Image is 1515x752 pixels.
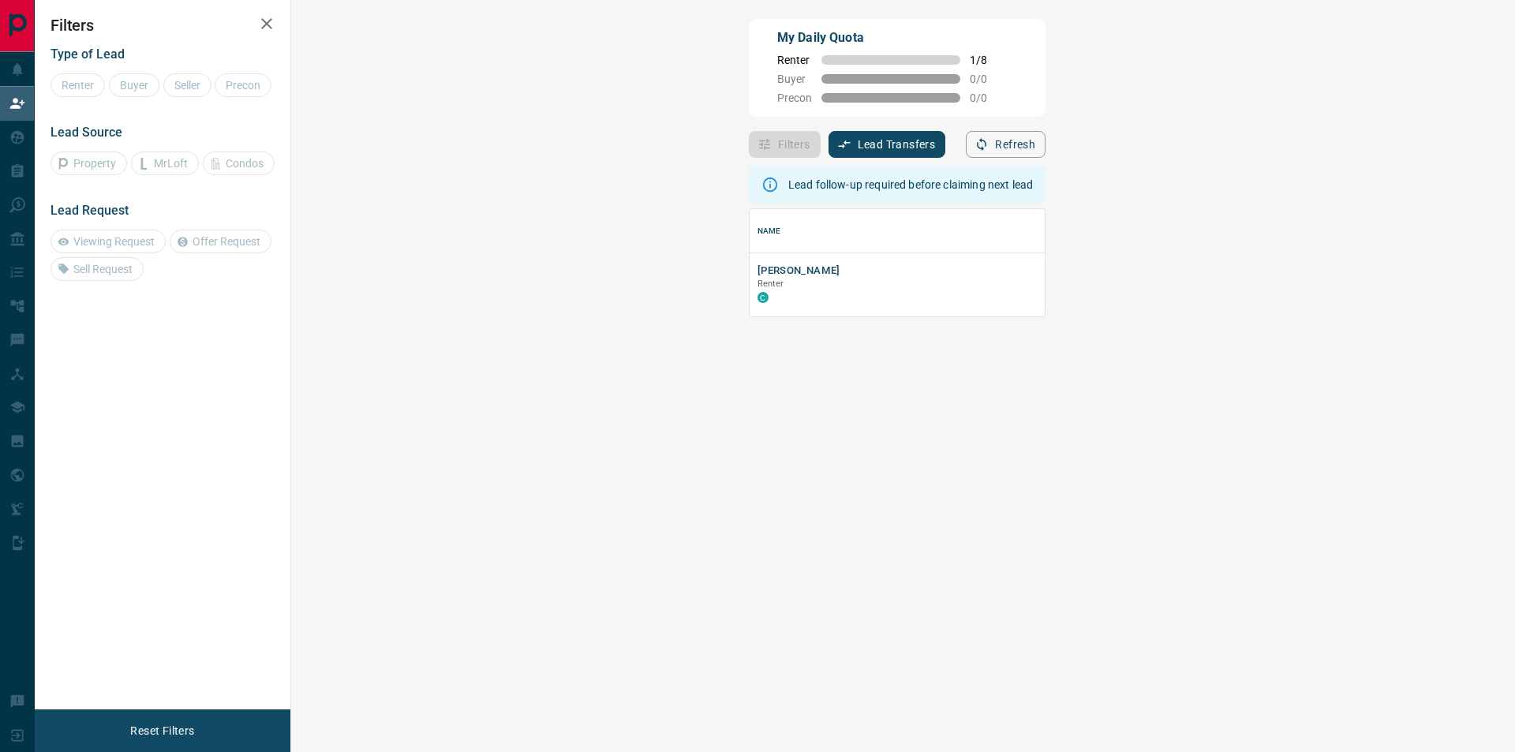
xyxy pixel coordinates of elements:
[970,92,1004,104] span: 0 / 0
[788,170,1033,199] div: Lead follow-up required before claiming next lead
[970,73,1004,85] span: 0 / 0
[757,264,840,279] button: [PERSON_NAME]
[120,717,204,744] button: Reset Filters
[777,28,1004,47] p: My Daily Quota
[829,131,946,158] button: Lead Transfers
[50,47,125,62] span: Type of Lead
[757,209,781,253] div: Name
[777,54,812,66] span: Renter
[750,209,1308,253] div: Name
[970,54,1004,66] span: 1 / 8
[777,92,812,104] span: Precon
[757,292,769,303] div: condos.ca
[966,131,1046,158] button: Refresh
[777,73,812,85] span: Buyer
[50,125,122,140] span: Lead Source
[50,203,129,218] span: Lead Request
[757,279,784,289] span: Renter
[50,16,275,35] h2: Filters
